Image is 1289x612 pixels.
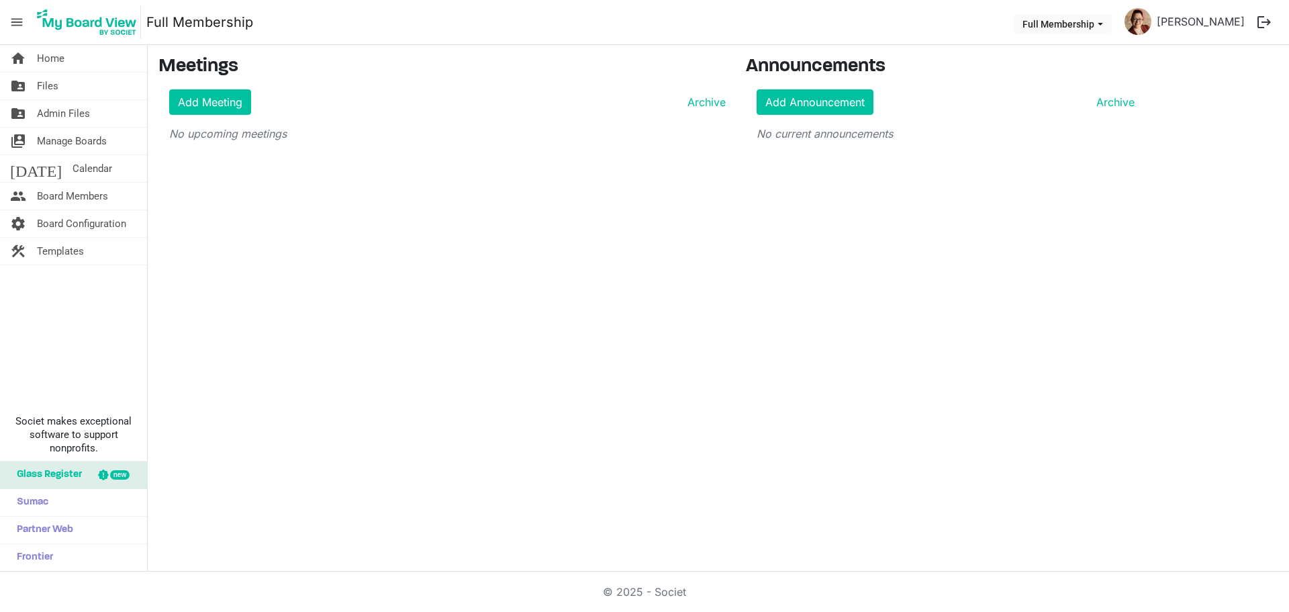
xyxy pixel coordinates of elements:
span: settings [10,210,26,237]
a: Add Announcement [757,89,873,115]
img: HGOZiN4Rxb5R5xlToys-hhwhaMh-etPwgU26aSzhvBBS7mUkJ2_nNSIb9O7EVWfvl2kup0Uehf5PhZbZfx7rZA_thumb.png [1125,8,1151,35]
span: [DATE] [10,155,62,182]
span: people [10,183,26,210]
span: Partner Web [10,517,73,543]
span: menu [4,9,30,35]
span: Board Members [37,183,108,210]
a: Archive [1091,94,1135,110]
p: No current announcements [757,126,1135,142]
span: Glass Register [10,462,82,488]
a: Archive [682,94,726,110]
span: construction [10,238,26,265]
span: home [10,45,26,72]
h3: Announcements [746,56,1145,79]
span: Templates [37,238,84,265]
a: Add Meeting [169,89,251,115]
span: Files [37,73,58,99]
button: logout [1250,8,1278,36]
button: Full Membership dropdownbutton [1014,14,1112,33]
a: © 2025 - Societ [603,585,686,599]
a: Full Membership [146,9,253,36]
img: My Board View Logo [33,5,141,39]
span: Home [37,45,64,72]
span: folder_shared [10,100,26,127]
span: Frontier [10,544,53,571]
div: new [110,470,130,480]
h3: Meetings [158,56,726,79]
span: Admin Files [37,100,90,127]
span: Sumac [10,489,48,516]
a: [PERSON_NAME] [1151,8,1250,35]
span: folder_shared [10,73,26,99]
span: switch_account [10,128,26,155]
span: Manage Boards [37,128,107,155]
span: Societ makes exceptional software to support nonprofits. [6,414,141,455]
span: Calendar [73,155,112,182]
a: My Board View Logo [33,5,146,39]
p: No upcoming meetings [169,126,726,142]
span: Board Configuration [37,210,126,237]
